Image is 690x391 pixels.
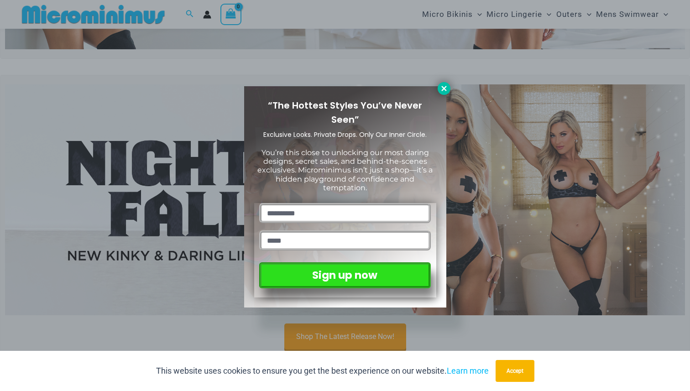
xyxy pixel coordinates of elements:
[268,99,422,126] span: “The Hottest Styles You’ve Never Seen”
[263,130,427,139] span: Exclusive Looks. Private Drops. Only Our Inner Circle.
[156,364,489,378] p: This website uses cookies to ensure you get the best experience on our website.
[438,82,450,95] button: Close
[496,360,534,382] button: Accept
[257,148,433,192] span: You’re this close to unlocking our most daring designs, secret sales, and behind-the-scenes exclu...
[447,366,489,375] a: Learn more
[259,262,430,288] button: Sign up now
